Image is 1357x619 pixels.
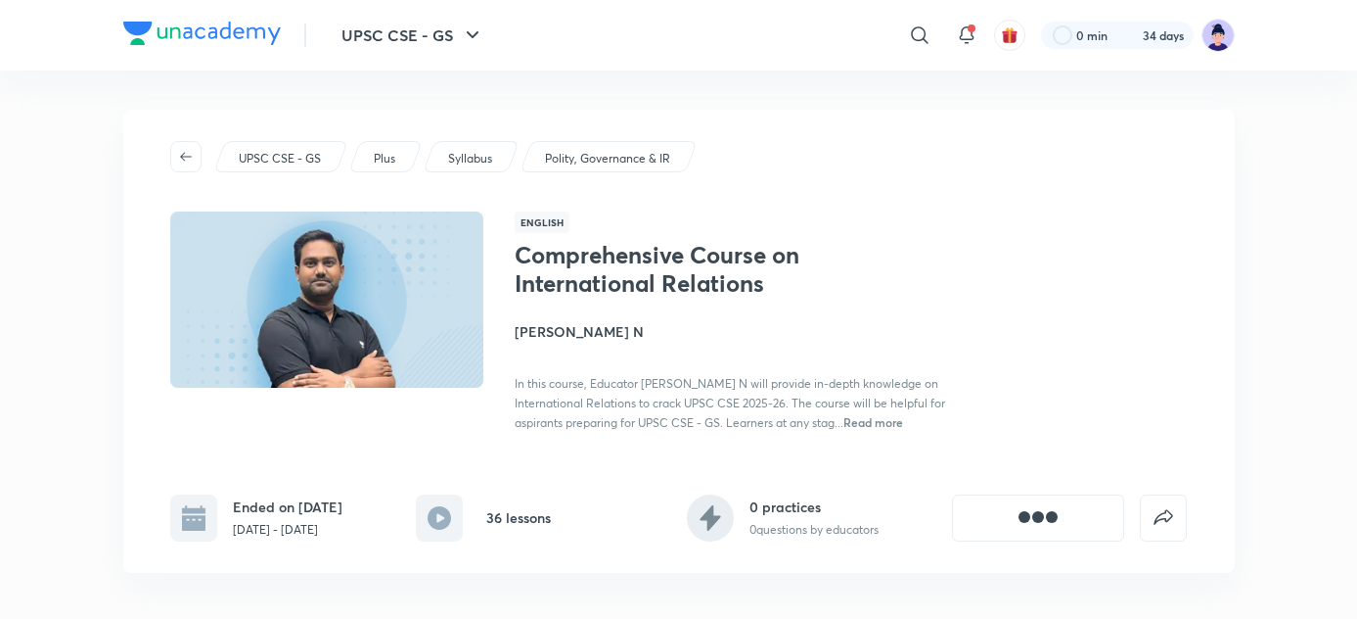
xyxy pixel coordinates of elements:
[952,495,1124,542] button: [object Object]
[486,507,551,528] h6: 36 lessons
[166,210,485,390] img: Thumbnail
[515,376,945,430] span: In this course, Educator [PERSON_NAME] N will provide in-depth knowledge on International Relatio...
[1201,19,1235,52] img: Ravi Chalotra
[1140,495,1187,542] button: false
[233,521,342,539] p: [DATE] - [DATE]
[994,20,1025,51] button: avatar
[374,150,395,167] p: Plus
[843,414,903,430] span: Read more
[541,150,673,167] a: Polity, Governance & IR
[123,22,281,45] img: Company Logo
[1001,26,1018,44] img: avatar
[448,150,492,167] p: Syllabus
[749,497,879,517] h6: 0 practices
[545,150,670,167] p: Polity, Governance & IR
[330,16,496,55] button: UPSC CSE - GS
[749,521,879,539] p: 0 questions by educators
[370,150,398,167] a: Plus
[239,150,321,167] p: UPSC CSE - GS
[515,241,835,298] h1: Comprehensive Course on International Relations
[444,150,495,167] a: Syllabus
[123,22,281,50] a: Company Logo
[235,150,324,167] a: UPSC CSE - GS
[1119,25,1139,45] img: streak
[515,321,953,342] h4: [PERSON_NAME] N
[233,497,342,517] h6: Ended on [DATE]
[515,212,569,233] span: English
